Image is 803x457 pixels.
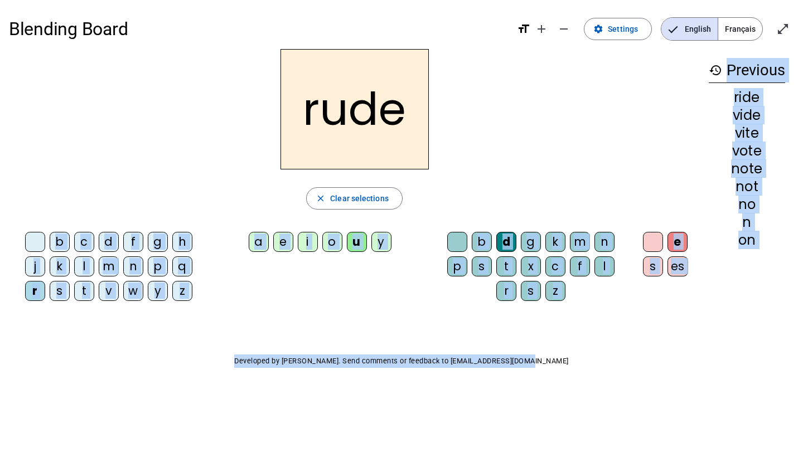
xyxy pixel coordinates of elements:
div: p [447,256,467,276]
h2: rude [280,49,429,169]
div: n [709,216,785,229]
div: c [545,256,565,276]
div: p [148,256,168,276]
div: v [99,281,119,301]
div: a [249,232,269,252]
button: Increase font size [530,18,553,40]
div: r [25,281,45,301]
div: g [521,232,541,252]
p: Developed by [PERSON_NAME]. Send comments or feedback to [EMAIL_ADDRESS][DOMAIN_NAME] [9,354,794,368]
div: k [50,256,70,276]
div: w [123,281,143,301]
button: Clear selections [306,187,403,210]
div: m [99,256,119,276]
h1: Blending Board [9,11,508,47]
mat-icon: settings [593,24,603,34]
div: t [496,256,516,276]
div: r [496,281,516,301]
h3: Previous [709,58,785,83]
span: English [661,18,718,40]
div: on [709,234,785,247]
div: l [74,256,94,276]
span: Settings [608,22,638,36]
div: g [148,232,168,252]
div: e [667,232,688,252]
div: y [148,281,168,301]
div: h [172,232,192,252]
div: n [594,232,615,252]
div: d [99,232,119,252]
div: t [74,281,94,301]
div: s [521,281,541,301]
div: u [347,232,367,252]
mat-icon: history [709,64,722,77]
div: m [570,232,590,252]
button: Settings [584,18,652,40]
div: note [709,162,785,176]
div: i [298,232,318,252]
div: es [667,256,688,276]
div: d [496,232,516,252]
div: s [643,256,663,276]
div: q [172,256,192,276]
div: ride [709,91,785,104]
div: vite [709,127,785,140]
span: Clear selections [330,192,389,205]
div: no [709,198,785,211]
div: j [25,256,45,276]
div: z [172,281,192,301]
button: Enter full screen [772,18,794,40]
div: c [74,232,94,252]
div: y [371,232,391,252]
div: not [709,180,785,193]
div: vide [709,109,785,122]
span: Français [718,18,762,40]
div: f [570,256,590,276]
div: e [273,232,293,252]
mat-button-toggle-group: Language selection [661,17,763,41]
div: z [545,281,565,301]
div: l [594,256,615,276]
button: Decrease font size [553,18,575,40]
div: f [123,232,143,252]
div: s [50,281,70,301]
mat-icon: open_in_full [776,22,790,36]
mat-icon: format_size [517,22,530,36]
div: o [322,232,342,252]
div: x [521,256,541,276]
mat-icon: add [535,22,548,36]
div: b [472,232,492,252]
div: vote [709,144,785,158]
mat-icon: remove [557,22,570,36]
mat-icon: close [316,193,326,203]
div: n [123,256,143,276]
div: s [472,256,492,276]
div: b [50,232,70,252]
div: k [545,232,565,252]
